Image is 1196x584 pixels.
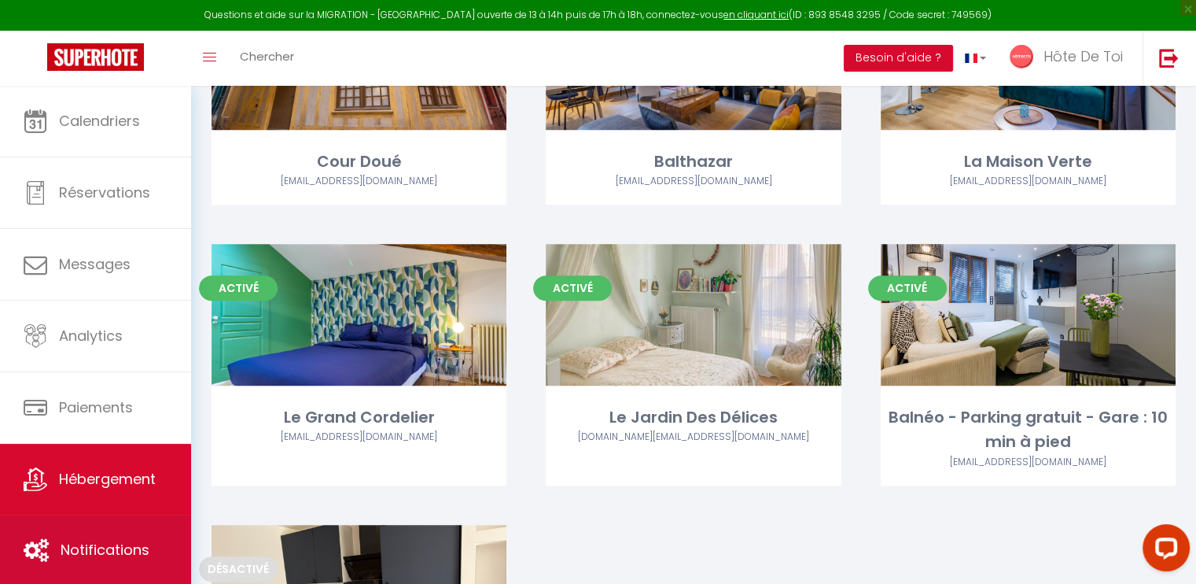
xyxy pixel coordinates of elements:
span: Chercher [240,48,294,65]
div: Le Grand Cordelier [212,405,506,430]
span: Calendriers [59,111,140,131]
span: Activé [199,275,278,301]
a: ... Hôte De Toi [998,31,1143,86]
span: Messages [59,254,131,274]
span: Notifications [61,540,149,560]
button: Besoin d'aide ? [844,45,953,72]
span: Activé [868,275,947,301]
span: Hébergement [59,469,156,489]
img: ... [1010,45,1033,68]
span: Analytics [59,326,123,346]
a: en cliquant ici [723,8,789,21]
div: Airbnb [212,174,506,189]
span: Réservations [59,183,150,202]
iframe: LiveChat chat widget [1130,518,1196,584]
div: La Maison Verte [881,150,1176,174]
span: Paiements [59,397,133,417]
div: Airbnb [881,174,1176,189]
div: Balthazar [546,150,841,174]
div: Airbnb [546,174,841,189]
div: Le Jardin Des Délices [546,405,841,430]
div: Airbnb [546,430,841,445]
span: Activé [533,275,612,301]
div: Cour Doué [212,150,506,174]
span: Désactivé [199,556,278,582]
a: Chercher [228,31,306,86]
div: Airbnb [881,455,1176,470]
a: Editer [646,299,741,331]
div: Airbnb [212,430,506,445]
a: Editer [981,299,1075,331]
span: Hôte De Toi [1043,46,1123,66]
a: Editer [312,299,407,331]
img: logout [1159,48,1179,68]
img: Super Booking [47,43,144,71]
div: Balnéo - Parking gratuit - Gare : 10 min à pied [881,405,1176,455]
